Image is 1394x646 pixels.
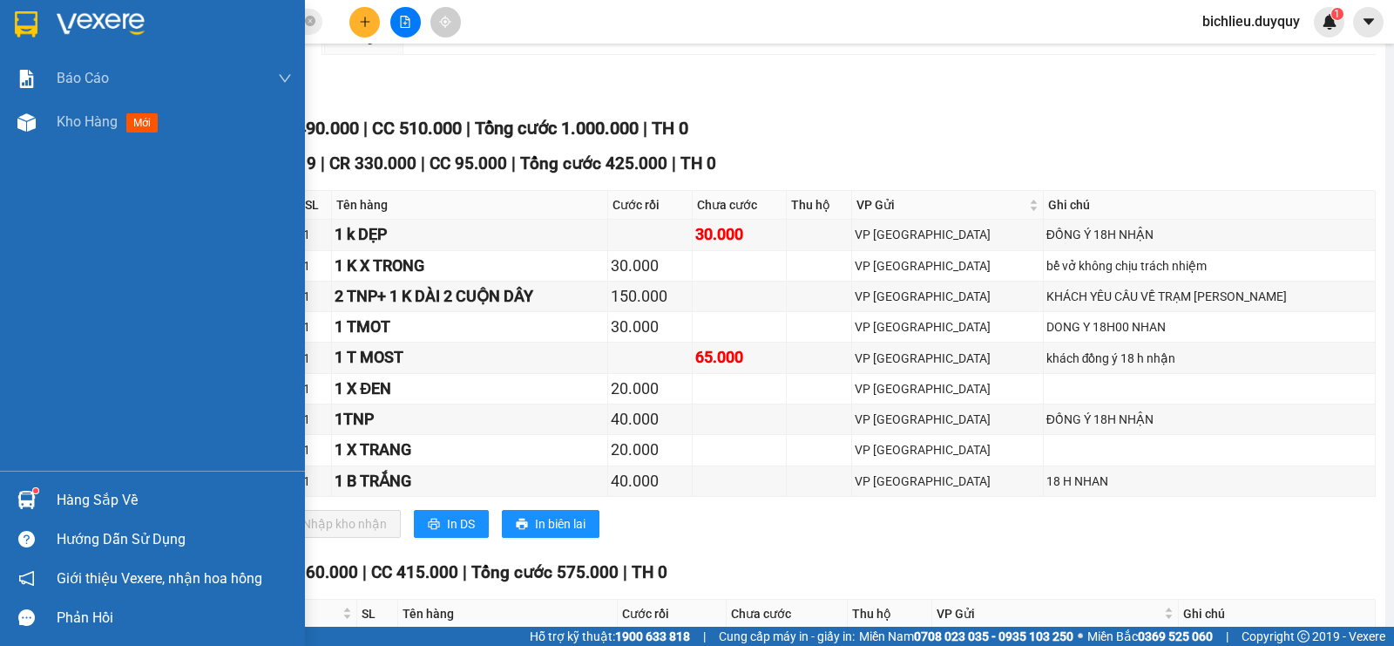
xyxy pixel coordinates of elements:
span: 1 [1334,8,1340,20]
span: Cung cấp máy in - giấy in: [719,627,855,646]
span: caret-down [1361,14,1377,30]
span: Giới thiệu Vexere, nhận hoa hồng [57,568,262,589]
span: | [362,562,367,582]
div: 1 [303,225,328,244]
span: down [278,71,292,85]
strong: 1900 633 818 [615,629,690,643]
th: SL [357,600,398,629]
img: warehouse-icon [17,113,36,132]
span: printer [516,518,528,532]
div: Phản hồi [57,605,292,631]
img: logo-vxr [15,11,37,37]
sup: 1 [1331,8,1343,20]
td: VP Sài Gòn [852,251,1044,282]
div: VP [GEOGRAPHIC_DATA] [855,379,1040,398]
span: CR 330.000 [329,153,416,173]
span: copyright [1297,630,1309,643]
span: close-circle [305,14,315,31]
sup: 1 [33,488,38,493]
span: | [703,627,706,646]
div: khách đồng ý 18 h nhận [1046,349,1372,368]
div: 1 B TRẮNG [335,469,605,493]
th: Cước rồi [618,600,727,629]
span: Kho hàng [57,113,118,130]
th: SL [301,191,332,220]
th: Tên hàng [332,191,608,220]
div: VP [GEOGRAPHIC_DATA] [855,225,1040,244]
div: 1 X TRANG [335,438,605,462]
div: 1 T MOST [335,345,605,370]
div: 20.000 [611,438,689,462]
div: 18 H NHAN [1046,472,1372,491]
div: 30.000 [695,222,783,247]
span: CR 160.000 [271,562,358,582]
span: CC 95.000 [430,153,507,173]
span: VP Gửi [937,604,1161,623]
button: plus [349,7,380,37]
div: VP [GEOGRAPHIC_DATA] [855,472,1040,491]
span: message [18,609,35,626]
div: 150.000 [611,284,689,309]
div: 30.000 [611,315,689,339]
div: VP [GEOGRAPHIC_DATA] [855,287,1040,306]
div: 1 [303,317,328,337]
div: 1TNP [335,407,605,432]
span: mới [126,113,158,133]
button: caret-down [1353,7,1384,37]
span: ⚪️ [1078,633,1083,640]
th: Ghi chú [1044,191,1376,220]
div: 40.000 [611,407,689,432]
th: Thu hộ [848,600,932,629]
span: VP Gửi [856,195,1025,214]
span: Miền Bắc [1087,627,1213,646]
span: printer [428,518,440,532]
div: 1 [303,472,328,491]
th: Thu hộ [787,191,852,220]
span: | [1226,627,1228,646]
img: warehouse-icon [17,491,36,509]
div: bể vở không chịu trách nhiệm [1046,256,1372,275]
div: 1 TMOT [335,315,605,339]
button: downloadNhập kho nhận [269,510,401,538]
span: Tổng cước 425.000 [520,153,667,173]
button: file-add [390,7,421,37]
span: Miền Nam [859,627,1073,646]
div: 1 K X TRONG [335,254,605,278]
span: CR 490.000 [269,118,359,139]
td: VP Sài Gòn [852,282,1044,312]
div: 30.000 [611,254,689,278]
div: VP [GEOGRAPHIC_DATA] [855,410,1040,429]
div: 1 X ĐEN [335,377,605,401]
span: | [643,118,647,139]
span: | [363,118,368,139]
span: | [511,153,516,173]
div: KHÁCH YÊU CẦU VỀ TRẠM [PERSON_NAME] [1046,287,1372,306]
div: 1 [303,379,328,398]
div: 1 [303,440,328,459]
td: VP Sài Gòn [852,405,1044,435]
span: question-circle [18,531,35,547]
img: icon-new-feature [1322,14,1337,30]
div: ĐỒNG Ý 18H NHẬN [1046,410,1372,429]
span: Hỗ trợ kỹ thuật: [530,627,690,646]
span: | [321,153,325,173]
td: VP Sài Gòn [852,466,1044,497]
th: Ghi chú [1179,600,1376,629]
button: printerIn biên lai [502,510,599,538]
th: Chưa cước [693,191,787,220]
span: plus [359,16,371,28]
td: VP Sài Gòn [852,220,1044,250]
td: VP Sài Gòn [852,435,1044,466]
span: TH 0 [652,118,688,139]
div: 65.000 [695,345,783,370]
th: Tên hàng [398,600,618,629]
td: VP Sài Gòn [852,374,1044,405]
div: DONG Y 18H00 NHAN [1046,317,1372,337]
div: 1 k DẸP [335,222,605,247]
th: Chưa cước [727,600,848,629]
div: 1 [303,256,328,275]
span: | [672,153,676,173]
span: Tổng cước 575.000 [471,562,619,582]
th: Cước rồi [608,191,693,220]
div: 1 [303,287,328,306]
